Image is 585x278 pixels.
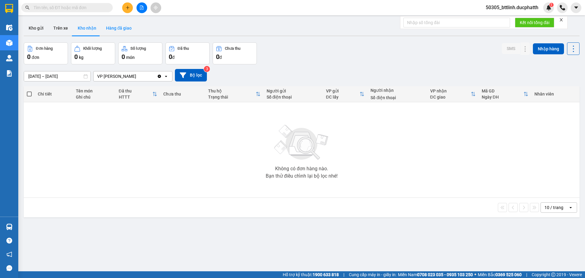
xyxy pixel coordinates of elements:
div: Số điện thoại [370,95,424,100]
img: warehouse-icon [6,40,12,46]
span: | [526,271,527,278]
span: món [126,55,135,60]
span: Kết nối tổng đài [520,19,549,26]
div: Mã GD [482,88,523,93]
button: aim [151,2,161,13]
div: ĐC giao [430,95,471,99]
button: file-add [136,2,147,13]
button: caret-down [571,2,581,13]
strong: 0369 525 060 [495,272,522,277]
span: Cung cấp máy in - giấy in: [349,271,396,278]
div: Thu hộ [208,88,256,93]
span: Miền Bắc [478,271,522,278]
div: VP nhận [430,88,471,93]
th: Toggle SortBy [479,86,531,102]
span: 0 [216,53,219,60]
span: copyright [551,273,555,277]
span: close [559,18,563,22]
svg: open [164,74,168,79]
div: VP gửi [326,88,360,93]
strong: 0708 023 035 - 0935 103 250 [417,272,473,277]
img: solution-icon [6,70,12,77]
th: Toggle SortBy [427,86,479,102]
span: 50305_bttlinh.ducphatth [481,4,543,11]
div: Bạn thử điều chỉnh lại bộ lọc nhé! [266,174,338,179]
div: HTTT [119,95,153,99]
div: Chi tiết [38,92,69,96]
img: warehouse-icon [6,224,12,230]
button: Số lượng0món [118,42,162,64]
div: Người nhận [370,88,424,93]
button: Chưa thu0đ [213,42,257,64]
button: Kho gửi [24,21,48,35]
img: warehouse-icon [6,24,12,31]
div: Không có đơn hàng nào. [275,166,328,171]
th: Toggle SortBy [116,86,161,102]
th: Toggle SortBy [323,86,368,102]
span: kg [79,55,83,60]
div: Ngày ĐH [482,95,523,99]
span: plus [126,5,130,10]
button: Trên xe [48,21,73,35]
div: Đã thu [178,46,189,51]
span: message [6,265,12,271]
button: Khối lượng0kg [71,42,115,64]
div: Chưa thu [163,92,202,96]
div: Số lượng [130,46,146,51]
div: Đơn hàng [36,46,53,51]
button: SMS [502,43,520,54]
img: warehouse-icon [6,55,12,61]
svg: Clear value [157,74,162,79]
span: ⚪️ [474,273,476,276]
span: | [343,271,344,278]
div: 10 / trang [544,204,563,211]
img: svg+xml;base64,PHN2ZyBjbGFzcz0ibGlzdC1wbHVnX19zdmciIHhtbG5zPSJodHRwOi8vd3d3LnczLm9yZy8yMDAwL3N2Zy... [271,121,332,164]
input: Nhập số tổng đài [403,18,510,27]
button: Đơn hàng0đơn [24,42,68,64]
span: caret-down [573,5,579,10]
button: Kho nhận [73,21,101,35]
img: phone-icon [560,5,565,10]
input: Tìm tên, số ĐT hoặc mã đơn [34,4,105,11]
span: 1 [550,3,552,7]
span: question-circle [6,238,12,244]
strong: 1900 633 818 [313,272,339,277]
button: plus [122,2,133,13]
div: ĐC lấy [326,95,360,99]
th: Toggle SortBy [205,86,264,102]
div: Nhân viên [534,92,576,96]
div: Người gửi [267,88,320,93]
span: đơn [32,55,39,60]
button: Bộ lọc [175,69,207,81]
span: search [25,5,30,10]
span: file-add [140,5,144,10]
span: đ [172,55,175,60]
svg: open [568,205,573,210]
button: Hàng đã giao [101,21,136,35]
div: Tên món [76,88,113,93]
span: 0 [27,53,30,60]
div: Chưa thu [225,46,240,51]
span: notification [6,251,12,257]
button: Kết nối tổng đài [515,18,554,27]
img: icon-new-feature [546,5,551,10]
div: Số điện thoại [267,95,320,99]
div: Ghi chú [76,95,113,99]
div: Trạng thái [208,95,256,99]
span: Miền Nam [398,271,473,278]
div: Đã thu [119,88,153,93]
button: Đã thu0đ [165,42,210,64]
span: 0 [122,53,125,60]
div: Khối lượng [83,46,102,51]
span: đ [219,55,222,60]
sup: 1 [549,3,554,7]
button: Nhập hàng [533,43,564,54]
input: Select a date range. [24,71,90,81]
span: 0 [169,53,172,60]
span: aim [154,5,158,10]
sup: 3 [204,66,210,72]
span: 0 [74,53,78,60]
div: VP [PERSON_NAME] [97,73,136,79]
span: Hỗ trợ kỹ thuật: [283,271,339,278]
